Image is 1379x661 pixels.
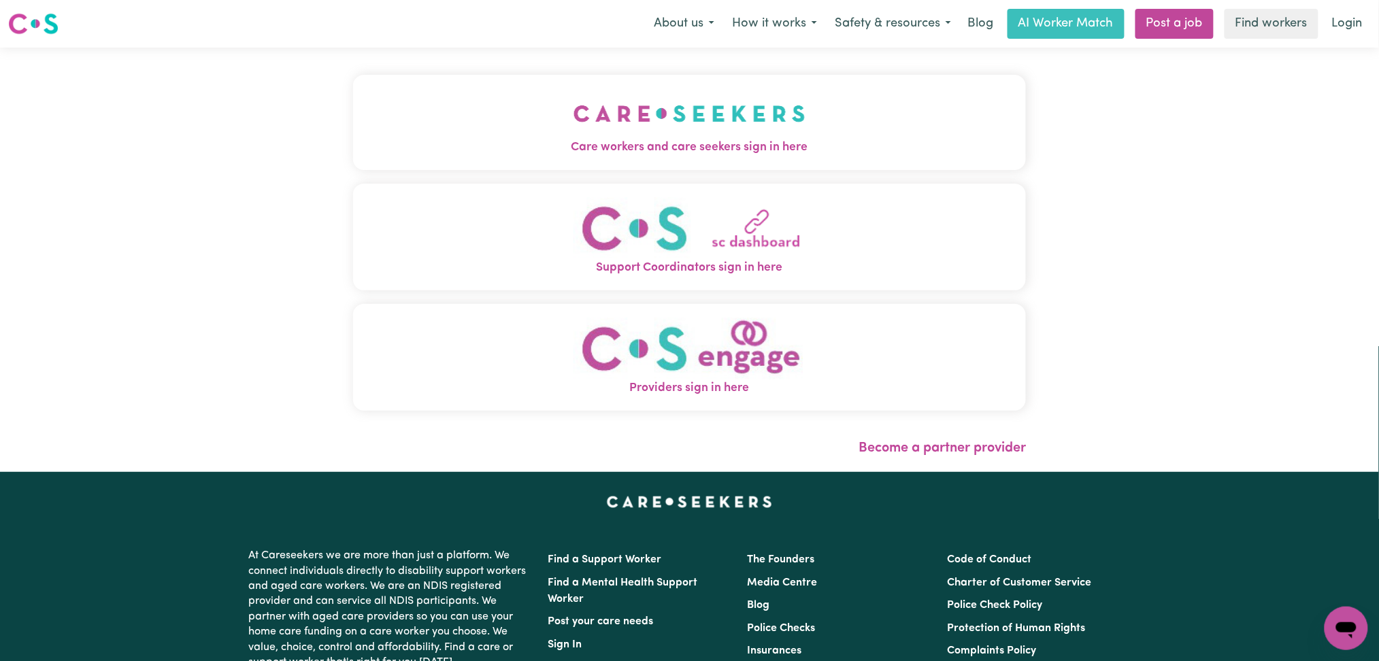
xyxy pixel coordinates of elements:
a: Insurances [748,645,802,656]
a: Find a Support Worker [548,554,662,565]
img: Careseekers logo [8,12,59,36]
a: The Founders [748,554,815,565]
a: Protection of Human Rights [947,623,1085,634]
button: Care workers and care seekers sign in here [353,75,1027,170]
iframe: Button to launch messaging window [1325,607,1368,650]
a: Police Check Policy [947,600,1042,611]
button: About us [645,10,723,38]
a: Blog [960,9,1002,39]
a: Complaints Policy [947,645,1036,656]
a: Careseekers home page [607,496,772,507]
button: Safety & resources [826,10,960,38]
span: Support Coordinators sign in here [353,259,1027,277]
a: AI Worker Match [1008,9,1125,39]
a: Police Checks [748,623,816,634]
a: Post your care needs [548,616,654,627]
span: Care workers and care seekers sign in here [353,139,1027,156]
a: Careseekers logo [8,8,59,39]
a: Find workers [1225,9,1318,39]
button: Providers sign in here [353,304,1027,411]
a: Media Centre [748,577,818,588]
a: Become a partner provider [859,441,1026,455]
a: Find a Mental Health Support Worker [548,577,698,605]
a: Blog [748,600,770,611]
button: Support Coordinators sign in here [353,184,1027,290]
a: Sign In [548,639,582,650]
span: Providers sign in here [353,379,1027,397]
a: Login [1324,9,1371,39]
a: Charter of Customer Service [947,577,1091,588]
a: Code of Conduct [947,554,1031,565]
button: How it works [723,10,826,38]
a: Post a job [1135,9,1214,39]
